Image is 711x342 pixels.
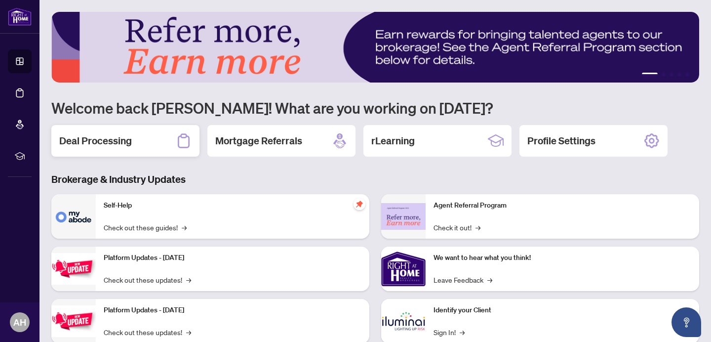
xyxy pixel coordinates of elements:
[186,274,191,285] span: →
[59,134,132,148] h2: Deal Processing
[13,315,26,329] span: AH
[381,203,426,230] img: Agent Referral Program
[51,172,699,186] h3: Brokerage & Industry Updates
[51,305,96,337] img: Platform Updates - July 8, 2025
[51,12,699,83] img: Slide 0
[685,73,689,77] button: 5
[670,73,673,77] button: 3
[51,98,699,117] h1: Welcome back [PERSON_NAME]! What are you working on [DATE]?
[354,198,365,210] span: pushpin
[434,222,480,233] a: Check it out!→
[104,253,361,263] p: Platform Updates - [DATE]
[434,253,691,263] p: We want to hear what you think!
[434,305,691,316] p: Identify your Client
[434,274,492,285] a: Leave Feedback→
[434,327,465,338] a: Sign In!→
[460,327,465,338] span: →
[381,247,426,291] img: We want to hear what you think!
[527,134,595,148] h2: Profile Settings
[215,134,302,148] h2: Mortgage Referrals
[104,274,191,285] a: Check out these updates!→
[104,222,187,233] a: Check out these guides!→
[642,73,658,77] button: 1
[677,73,681,77] button: 4
[186,327,191,338] span: →
[104,200,361,211] p: Self-Help
[662,73,666,77] button: 2
[51,194,96,239] img: Self-Help
[51,253,96,284] img: Platform Updates - July 21, 2025
[671,307,701,337] button: Open asap
[8,7,32,26] img: logo
[487,274,492,285] span: →
[182,222,187,233] span: →
[371,134,415,148] h2: rLearning
[104,305,361,316] p: Platform Updates - [DATE]
[475,222,480,233] span: →
[104,327,191,338] a: Check out these updates!→
[434,200,691,211] p: Agent Referral Program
